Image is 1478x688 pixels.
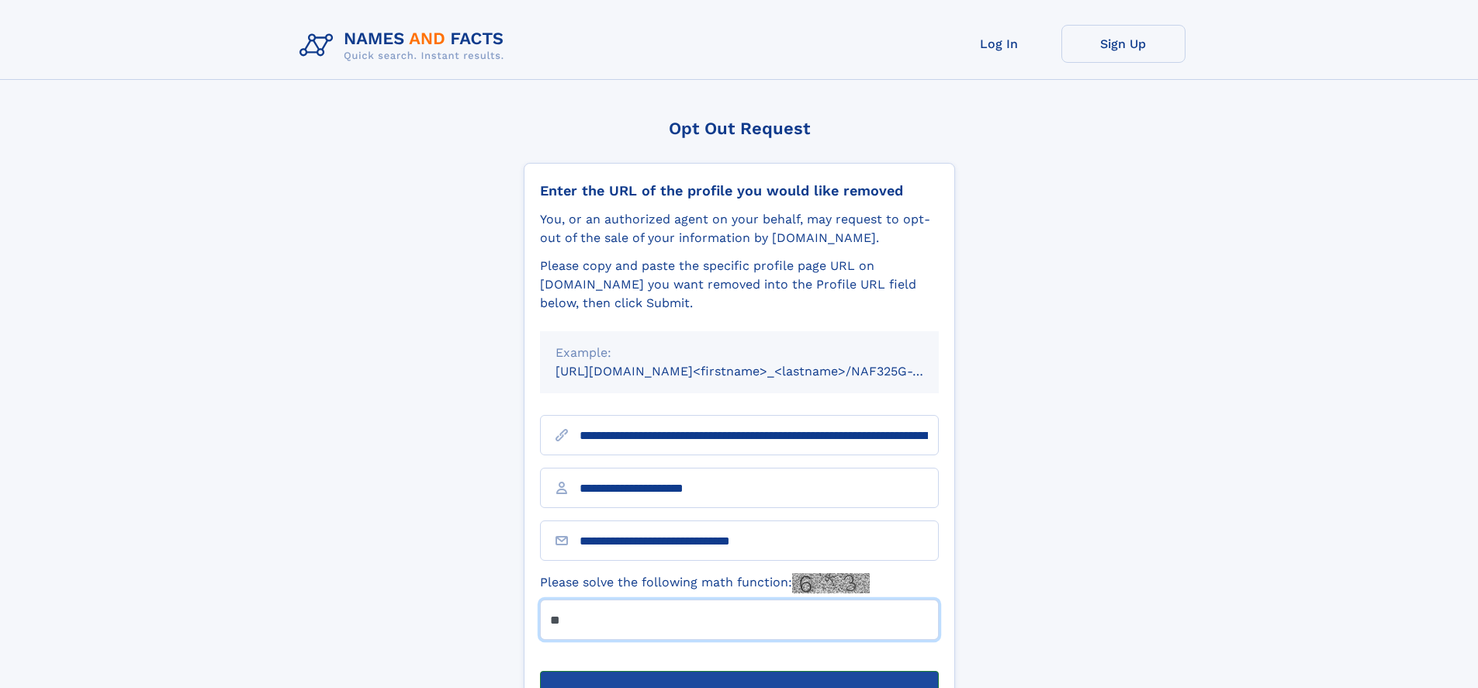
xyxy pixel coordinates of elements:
a: Sign Up [1061,25,1186,63]
div: Opt Out Request [524,119,955,138]
div: Enter the URL of the profile you would like removed [540,182,939,199]
div: Please copy and paste the specific profile page URL on [DOMAIN_NAME] you want removed into the Pr... [540,257,939,313]
div: You, or an authorized agent on your behalf, may request to opt-out of the sale of your informatio... [540,210,939,247]
label: Please solve the following math function: [540,573,870,593]
a: Log In [937,25,1061,63]
img: Logo Names and Facts [293,25,517,67]
div: Example: [556,344,923,362]
small: [URL][DOMAIN_NAME]<firstname>_<lastname>/NAF325G-xxxxxxxx [556,364,968,379]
